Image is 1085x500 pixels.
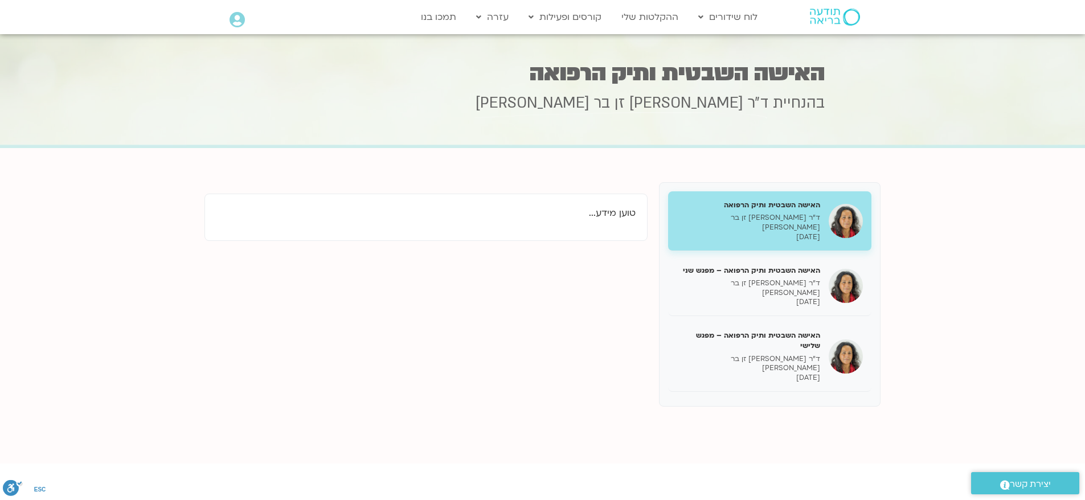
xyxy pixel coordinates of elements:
[971,472,1079,494] a: יצירת קשר
[1010,477,1051,492] span: יצירת קשר
[677,373,820,383] p: [DATE]
[677,330,820,351] h5: האישה השבטית ותיק הרפואה – מפגש שלישי
[773,93,825,113] span: בהנחיית
[470,6,514,28] a: עזרה
[829,269,863,303] img: האישה השבטית ותיק הרפואה – מפגש שני
[677,232,820,242] p: [DATE]
[810,9,860,26] img: תודעה בריאה
[261,62,825,84] h1: האישה השבטית ותיק הרפואה
[677,278,820,298] p: ד״ר [PERSON_NAME] זן בר [PERSON_NAME]
[829,339,863,374] img: האישה השבטית ותיק הרפואה – מפגש שלישי
[677,200,820,210] h5: האישה השבטית ותיק הרפואה
[677,213,820,232] p: ד״ר [PERSON_NAME] זן בר [PERSON_NAME]
[677,297,820,307] p: [DATE]
[216,206,636,221] p: טוען מידע...
[693,6,763,28] a: לוח שידורים
[677,265,820,276] h5: האישה השבטית ותיק הרפואה – מפגש שני
[523,6,607,28] a: קורסים ופעילות
[677,354,820,374] p: ד״ר [PERSON_NAME] זן בר [PERSON_NAME]
[829,204,863,238] img: האישה השבטית ותיק הרפואה
[415,6,462,28] a: תמכו בנו
[616,6,684,28] a: ההקלטות שלי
